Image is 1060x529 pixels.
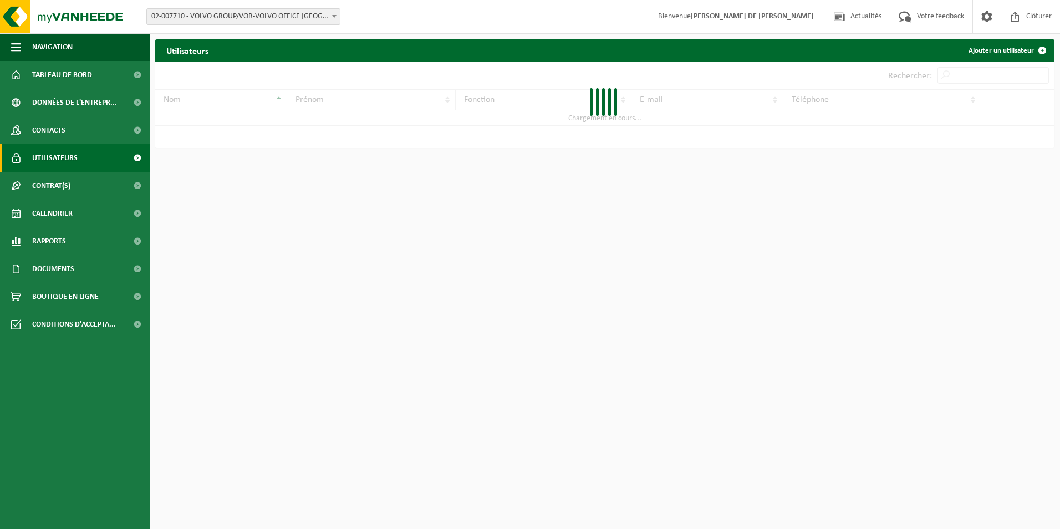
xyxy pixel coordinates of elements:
[147,9,340,24] span: 02-007710 - VOLVO GROUP/VOB-VOLVO OFFICE BRUSSELS - BERCHEM-SAINTE-AGATHE
[32,144,78,172] span: Utilisateurs
[32,89,117,116] span: Données de l'entrepr...
[32,61,92,89] span: Tableau de bord
[960,39,1053,62] a: Ajouter un utilisateur
[32,311,116,338] span: Conditions d'accepta...
[32,33,73,61] span: Navigation
[155,39,220,61] h2: Utilisateurs
[691,12,814,21] strong: [PERSON_NAME] DE [PERSON_NAME]
[32,283,99,311] span: Boutique en ligne
[32,116,65,144] span: Contacts
[146,8,340,25] span: 02-007710 - VOLVO GROUP/VOB-VOLVO OFFICE BRUSSELS - BERCHEM-SAINTE-AGATHE
[32,172,70,200] span: Contrat(s)
[32,200,73,227] span: Calendrier
[32,255,74,283] span: Documents
[32,227,66,255] span: Rapports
